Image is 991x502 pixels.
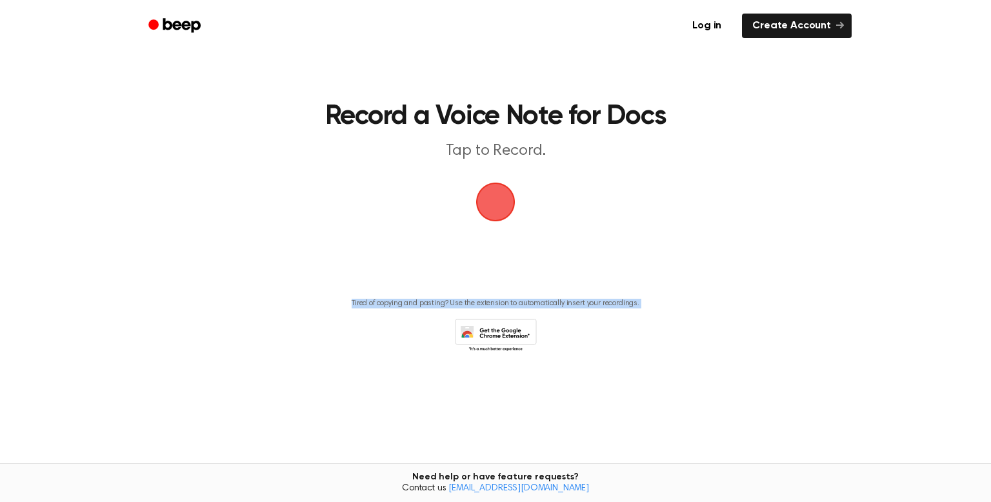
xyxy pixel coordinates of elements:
span: Contact us [8,483,983,495]
p: Tired of copying and pasting? Use the extension to automatically insert your recordings. [352,299,639,308]
a: [EMAIL_ADDRESS][DOMAIN_NAME] [448,484,589,493]
button: Beep Logo [476,183,515,221]
h1: Record a Voice Note for Docs [165,103,826,130]
a: Beep [139,14,212,39]
a: Log in [679,11,734,41]
p: Tap to Record. [248,141,743,162]
a: Create Account [742,14,852,38]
